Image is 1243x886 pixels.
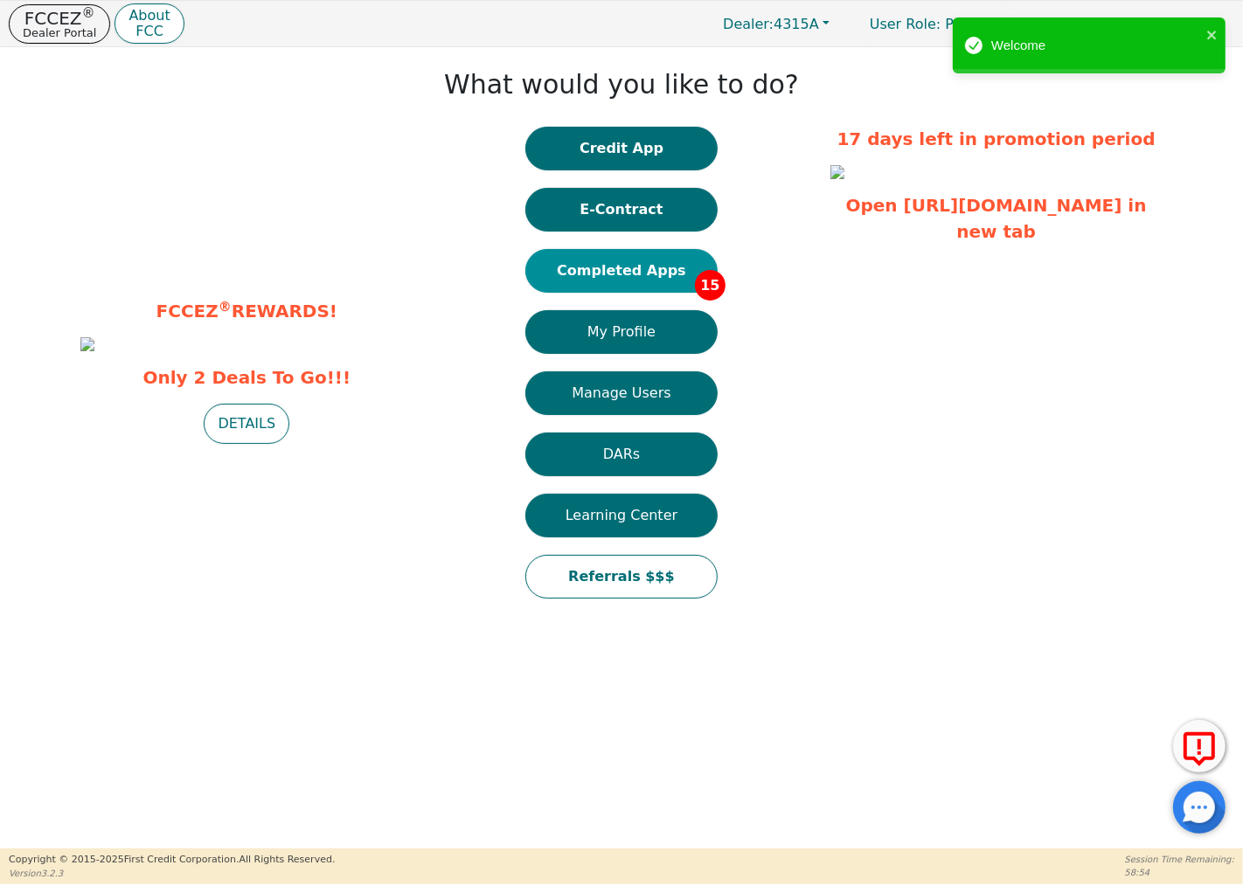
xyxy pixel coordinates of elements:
span: Only 2 Deals To Go!!! [80,364,413,391]
p: 58:54 [1125,866,1234,879]
button: DARs [525,433,718,476]
img: 5734f8e3-dbb9-4751-8597-cfcd03ad52e4 [80,337,94,351]
button: Manage Users [525,371,718,415]
div: Welcome [991,36,1201,56]
p: Copyright © 2015- 2025 First Credit Corporation. [9,853,335,868]
sup: ® [219,299,232,315]
button: Credit App [525,127,718,170]
sup: ® [82,5,95,21]
p: Primary [852,7,1017,41]
img: 2b996552-35ce-4f09-805b-2857570b1568 [830,165,844,179]
p: 17 days left in promotion period [830,126,1163,152]
button: AboutFCC [115,3,184,45]
button: Completed Apps15 [525,249,718,293]
span: 4315A [723,16,819,32]
button: Learning Center [525,494,718,537]
p: FCCEZ REWARDS! [80,298,413,324]
button: FCCEZ®Dealer Portal [9,4,110,44]
button: Referrals $$$ [525,555,718,599]
a: Open [URL][DOMAIN_NAME] in new tab [846,195,1147,242]
span: Dealer: [723,16,774,32]
button: Report Error to FCC [1173,720,1226,772]
button: Dealer:4315A [705,10,848,38]
button: 4315A:[PERSON_NAME] [1021,10,1234,38]
a: User Role: Primary [852,7,1017,41]
p: About [128,9,170,23]
p: FCC [128,24,170,38]
p: Dealer Portal [23,27,96,38]
p: Session Time Remaining: [1125,853,1234,866]
h1: What would you like to do? [444,69,799,100]
button: close [1206,24,1219,45]
p: Version 3.2.3 [9,867,335,880]
span: User Role : [870,16,941,32]
button: E-Contract [525,188,718,232]
span: All Rights Reserved. [239,854,335,865]
button: My Profile [525,310,718,354]
span: 15 [695,270,726,301]
p: FCCEZ [23,10,96,27]
button: DETAILS [204,404,289,444]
